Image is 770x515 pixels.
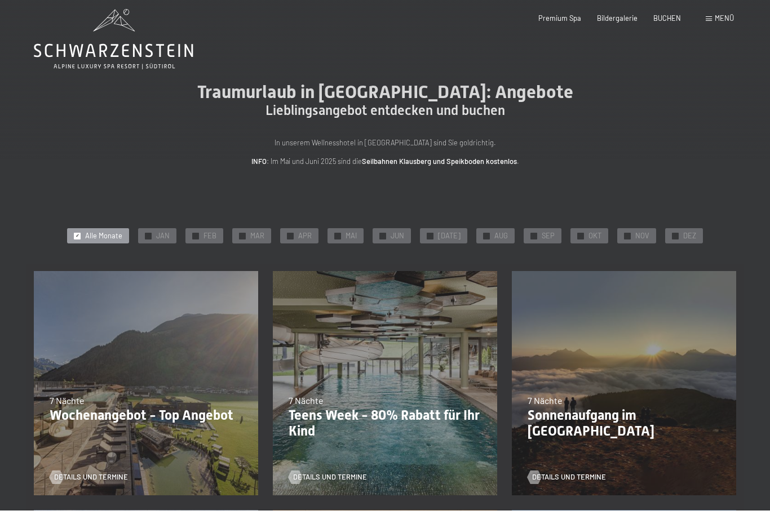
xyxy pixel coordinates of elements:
p: Teens Week - 80% Rabatt für Ihr Kind [289,412,481,445]
a: BUCHEN [653,18,681,27]
p: Sonnenaufgang im [GEOGRAPHIC_DATA] [528,412,720,445]
p: : Im Mai und Juni 2025 sind die . [160,160,610,171]
span: JUN [391,236,404,246]
a: Details und Termine [528,477,606,487]
p: Wochenangebot - Top Angebot [50,412,242,428]
p: In unserem Wellnesshotel in [GEOGRAPHIC_DATA] sind Sie goldrichtig. [160,141,610,153]
span: ✓ [532,237,536,243]
span: DEZ [683,236,696,246]
span: APR [298,236,312,246]
span: AUG [494,236,508,246]
span: ✓ [147,237,151,243]
span: Details und Termine [54,477,128,487]
span: ✓ [76,237,79,243]
span: [DATE] [438,236,461,246]
a: Details und Termine [50,477,128,487]
span: MAI [346,236,357,246]
span: OKT [588,236,601,246]
span: MAR [250,236,264,246]
strong: Seilbahnen Klausberg und Speikboden kostenlos [362,161,517,170]
span: ✓ [674,237,678,243]
span: Details und Termine [532,477,606,487]
a: Bildergalerie [597,18,638,27]
span: Alle Monate [85,236,122,246]
span: ✓ [336,237,340,243]
span: ✓ [289,237,293,243]
span: Lieblingsangebot entdecken und buchen [265,107,505,123]
span: Traumurlaub in [GEOGRAPHIC_DATA]: Angebote [197,86,573,107]
span: ✓ [381,237,385,243]
span: ✓ [579,237,583,243]
a: Premium Spa [538,18,581,27]
span: 7 Nächte [528,399,563,410]
a: Details und Termine [289,477,367,487]
span: 7 Nächte [289,399,324,410]
strong: INFO [251,161,267,170]
span: SEP [542,236,555,246]
span: ✓ [626,237,630,243]
span: JAN [156,236,170,246]
span: ✓ [428,237,432,243]
span: Details und Termine [293,477,367,487]
span: NOV [635,236,649,246]
span: Menü [715,18,734,27]
span: ✓ [194,237,198,243]
span: 7 Nächte [50,399,85,410]
span: FEB [203,236,216,246]
span: ✓ [485,237,489,243]
span: ✓ [241,237,245,243]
